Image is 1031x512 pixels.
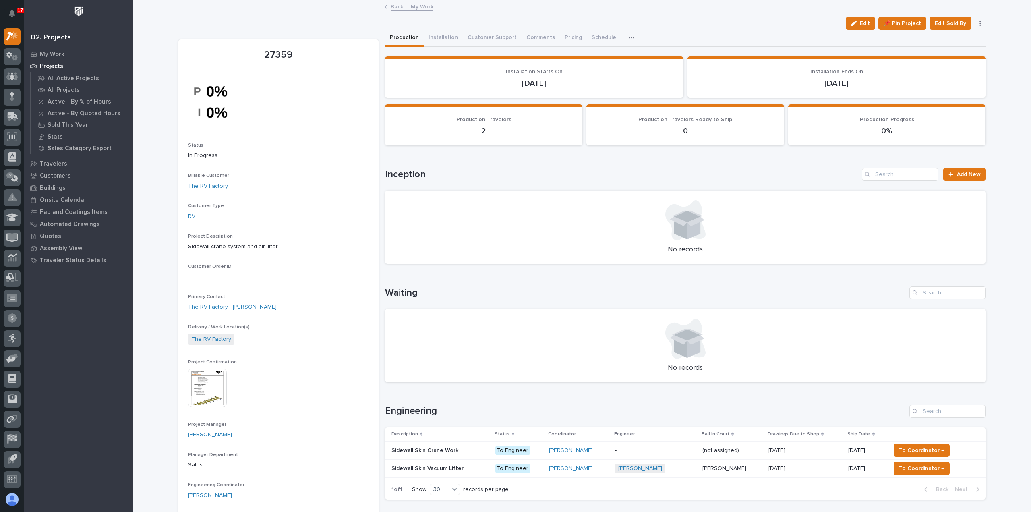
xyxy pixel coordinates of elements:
p: [DATE] [697,79,976,88]
button: users-avatar [4,491,21,508]
a: Projects [24,60,133,72]
span: Project Confirmation [188,360,237,365]
div: Notifications17 [10,10,21,23]
span: 📌 Pin Project [884,19,921,28]
span: Back [931,486,948,493]
div: To Engineer [495,446,530,456]
p: [DATE] [768,464,787,472]
p: records per page [463,486,509,493]
a: [PERSON_NAME] [549,447,593,454]
span: Primary Contact [188,294,225,299]
span: Billable Customer [188,173,229,178]
button: Production [385,30,424,47]
a: Automated Drawings [24,218,133,230]
button: To Coordinator → [894,444,950,457]
div: To Engineer [495,464,530,474]
p: - [615,447,696,454]
a: All Active Projects [31,73,133,84]
p: Sales Category Export [48,145,112,152]
p: 0% [798,126,976,136]
span: Delivery / Work Location(s) [188,325,250,330]
a: The RV Factory [188,182,228,191]
span: To Coordinator → [899,464,944,473]
span: Production Progress [860,117,914,122]
p: Engineer [614,430,635,439]
a: Sold This Year [31,119,133,131]
p: Projects [40,63,63,70]
p: Active - By % of Hours [48,98,111,106]
a: Quotes [24,230,133,242]
a: My Work [24,48,133,60]
p: [DATE] [395,79,674,88]
a: Assembly View [24,242,133,254]
p: In Progress [188,151,369,160]
a: [PERSON_NAME] [549,465,593,472]
a: Stats [31,131,133,142]
p: Show [412,486,426,493]
p: Sidewall Skin Vacuum Lifter [391,464,465,472]
p: Assembly View [40,245,82,252]
span: Production Travelers Ready to Ship [638,117,732,122]
a: Traveler Status Details [24,254,133,266]
p: No records [395,245,976,254]
p: Drawings Due to Shop [768,430,819,439]
button: To Coordinator → [894,462,950,475]
a: RV [188,212,195,221]
button: Next [952,486,986,493]
div: 02. Projects [31,33,71,42]
p: [DATE] [848,465,884,472]
p: All Projects [48,87,80,94]
img: Workspace Logo [71,4,86,19]
a: [PERSON_NAME] [618,465,662,472]
p: 1 of 1 [385,480,409,500]
p: Quotes [40,233,61,240]
a: [PERSON_NAME] [188,491,232,500]
button: Schedule [587,30,621,47]
span: Project Description [188,234,233,239]
a: [PERSON_NAME] [188,431,232,439]
h1: Inception [385,169,859,180]
tr: Sidewall Skin Crane WorkSidewall Skin Crane Work To Engineer[PERSON_NAME] -(not assigned)(not ass... [385,441,986,459]
p: Automated Drawings [40,221,100,228]
span: Production Travelers [456,117,511,122]
p: No records [395,364,976,373]
span: Engineering Coordinator [188,483,244,487]
button: Notifications [4,5,21,22]
p: Coordinator [548,430,576,439]
a: All Projects [31,84,133,95]
span: Next [955,486,973,493]
a: Fab and Coatings Items [24,206,133,218]
button: Installation [424,30,463,47]
p: Stats [48,133,63,141]
span: To Coordinator → [899,446,944,455]
p: Active - By Quoted Hours [48,110,120,117]
h1: Waiting [385,287,906,299]
input: Search [862,168,938,181]
p: Sidewall crane system and air lifter [188,243,369,251]
button: Edit Sold By [930,17,971,30]
input: Search [909,286,986,299]
p: [DATE] [848,447,884,454]
p: Fab and Coatings Items [40,209,108,216]
a: Buildings [24,182,133,194]
a: Onsite Calendar [24,194,133,206]
a: Sales Category Export [31,143,133,154]
span: Installation Ends On [810,69,863,75]
p: Ship Date [847,430,870,439]
p: Sidewall Skin Crane Work [391,446,460,454]
span: Installation Starts On [506,69,563,75]
p: Traveler Status Details [40,257,106,264]
a: Back toMy Work [391,2,433,11]
span: Customer Order ID [188,264,232,269]
h1: Engineering [385,405,906,417]
span: Manager Department [188,452,238,457]
p: Customers [40,172,71,180]
img: hXHvEwvxrEaR9MOuCam298hUqqkOVtO2lWW3303Cdas [188,74,248,130]
a: Active - By % of Hours [31,96,133,107]
input: Search [909,405,986,418]
p: Ball In Court [702,430,729,439]
p: Sales [188,461,369,469]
